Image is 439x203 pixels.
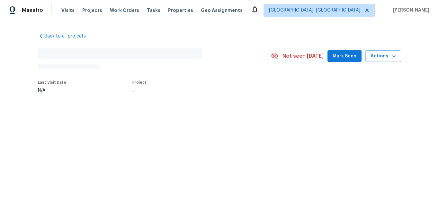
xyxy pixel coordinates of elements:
[22,7,43,13] span: Maestro
[282,53,324,59] span: Not seen [DATE]
[132,80,147,84] span: Project
[390,7,429,13] span: [PERSON_NAME]
[38,80,66,84] span: Last Visit Date
[38,33,100,39] a: Back to all projects
[38,88,66,93] div: N/A
[365,50,401,62] button: Actions
[82,7,102,13] span: Projects
[371,52,396,60] span: Actions
[269,7,360,13] span: [GEOGRAPHIC_DATA], [GEOGRAPHIC_DATA]
[110,7,139,13] span: Work Orders
[168,7,193,13] span: Properties
[147,8,160,13] span: Tasks
[333,52,356,60] span: Mark Seen
[201,7,243,13] span: Geo Assignments
[327,50,362,62] button: Mark Seen
[61,7,75,13] span: Visits
[132,88,256,93] div: ...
